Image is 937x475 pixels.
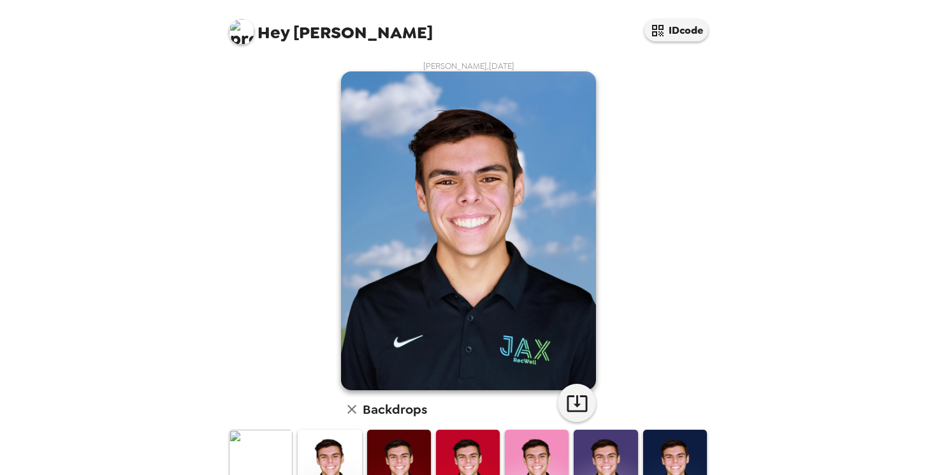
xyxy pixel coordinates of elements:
h6: Backdrops [363,399,427,420]
button: IDcode [644,19,708,41]
span: [PERSON_NAME] , [DATE] [423,61,514,71]
span: [PERSON_NAME] [229,13,433,41]
span: Hey [258,21,289,44]
img: user [341,71,596,390]
img: profile pic [229,19,254,45]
